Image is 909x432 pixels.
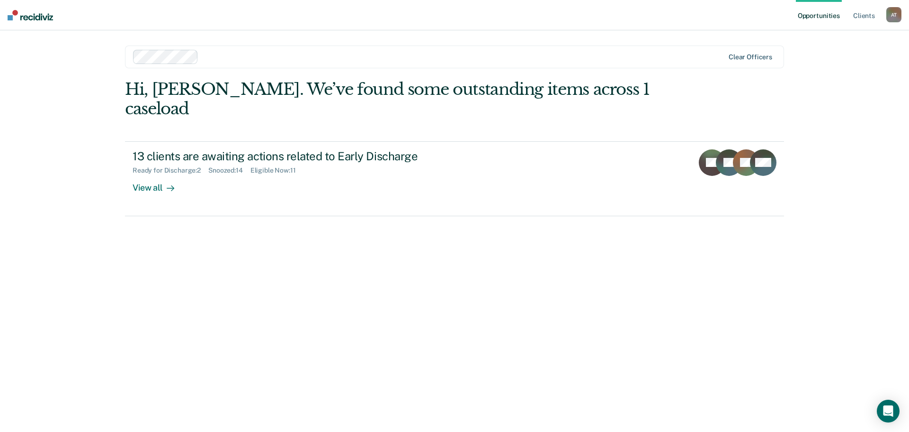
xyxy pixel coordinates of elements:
div: Clear officers [729,53,772,61]
div: 13 clients are awaiting actions related to Early Discharge [133,149,465,163]
div: Open Intercom Messenger [877,400,900,423]
div: View all [133,175,186,193]
div: Ready for Discharge : 2 [133,166,208,175]
div: Snoozed : 14 [208,166,250,175]
div: Eligible Now : 11 [250,166,303,175]
div: Hi, [PERSON_NAME]. We’ve found some outstanding items across 1 caseload [125,80,652,119]
a: 13 clients are awaiting actions related to Early DischargeReady for Discharge:2Snoozed:14Eligible... [125,141,784,216]
button: AT [886,7,901,22]
img: Recidiviz [8,10,53,20]
div: A T [886,7,901,22]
